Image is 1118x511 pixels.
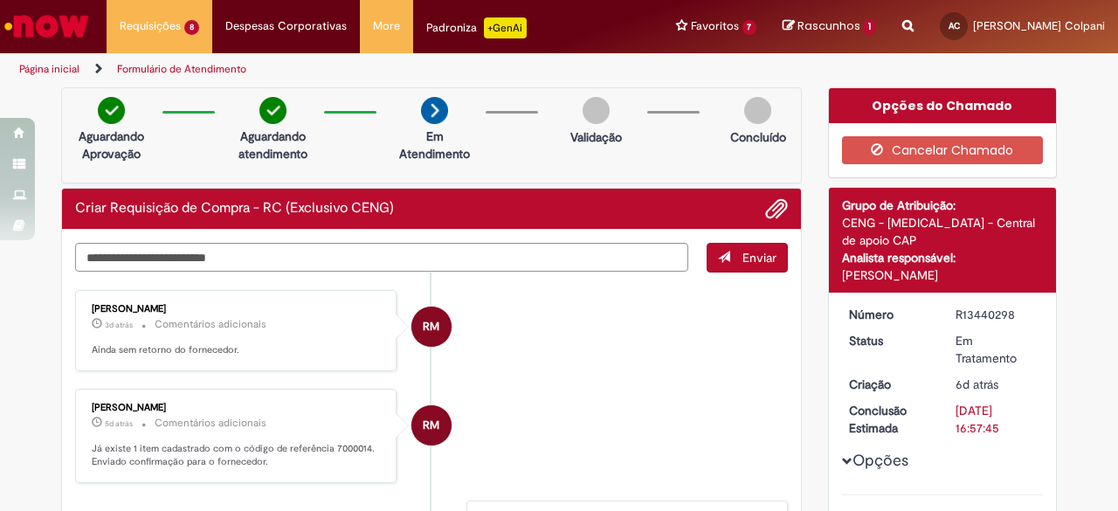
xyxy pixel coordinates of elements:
[105,418,133,429] time: 22/08/2025 16:26:53
[105,320,133,330] span: 3d atrás
[373,17,400,35] span: More
[691,17,739,35] span: Favoritos
[707,243,788,273] button: Enviar
[797,17,860,34] span: Rascunhos
[120,17,181,35] span: Requisições
[392,128,477,162] p: Em Atendimento
[155,317,266,332] small: Comentários adicionais
[956,306,1037,323] div: R13440298
[423,306,439,348] span: RM
[92,304,383,314] div: [PERSON_NAME]
[836,306,943,323] dt: Número
[570,128,622,146] p: Validação
[225,17,347,35] span: Despesas Corporativas
[765,197,788,220] button: Adicionar anexos
[742,250,776,266] span: Enviar
[92,442,383,469] p: Já existe 1 item cadastrado com o código de referência 7000014. Enviado confirmação para o fornec...
[2,9,92,44] img: ServiceNow
[956,376,998,392] time: 22/08/2025 14:57:42
[956,402,1037,437] div: [DATE] 16:57:45
[583,97,610,124] img: img-circle-grey.png
[117,62,246,76] a: Formulário de Atendimento
[75,201,394,217] h2: Criar Requisição de Compra - RC (Exclusivo CENG) Histórico de tíquete
[949,20,960,31] span: AC
[744,97,771,124] img: img-circle-grey.png
[105,418,133,429] span: 5d atrás
[105,320,133,330] time: 25/08/2025 10:12:24
[259,97,286,124] img: check-circle-green.png
[842,266,1044,284] div: [PERSON_NAME]
[19,62,79,76] a: Página inicial
[421,97,448,124] img: arrow-next.png
[92,343,383,357] p: Ainda sem retorno do fornecedor.
[75,243,688,272] textarea: Digite sua mensagem aqui...
[842,214,1044,249] div: CENG - [MEDICAL_DATA] - Central de apoio CAP
[956,376,1037,393] div: 22/08/2025 14:57:42
[423,404,439,446] span: RM
[426,17,527,38] div: Padroniza
[783,18,876,35] a: Rascunhos
[973,18,1105,33] span: [PERSON_NAME] Colpani
[836,402,943,437] dt: Conclusão Estimada
[92,403,383,413] div: [PERSON_NAME]
[155,416,266,431] small: Comentários adicionais
[842,136,1044,164] button: Cancelar Chamado
[956,376,998,392] span: 6d atrás
[842,197,1044,214] div: Grupo de Atribuição:
[411,307,452,347] div: Raiane Martins
[484,17,527,38] p: +GenAi
[829,88,1057,123] div: Opções do Chamado
[69,128,154,162] p: Aguardando Aprovação
[863,19,876,35] span: 1
[411,405,452,445] div: Raiane Martins
[13,53,732,86] ul: Trilhas de página
[730,128,786,146] p: Concluído
[98,97,125,124] img: check-circle-green.png
[836,332,943,349] dt: Status
[742,20,757,35] span: 7
[842,249,1044,266] div: Analista responsável:
[184,20,199,35] span: 8
[231,128,315,162] p: Aguardando atendimento
[836,376,943,393] dt: Criação
[956,332,1037,367] div: Em Tratamento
